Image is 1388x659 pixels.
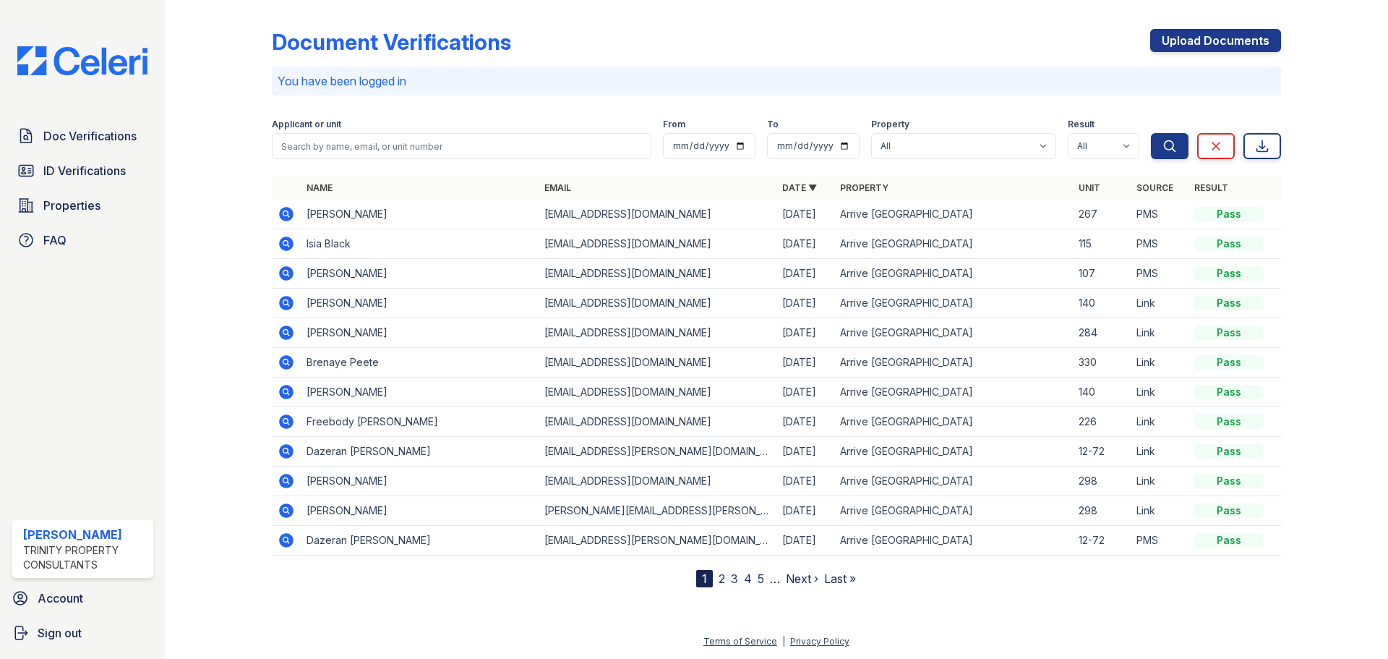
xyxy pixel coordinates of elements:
span: … [770,570,780,587]
td: [DATE] [776,437,834,467]
div: Pass [1194,444,1264,459]
td: [PERSON_NAME] [301,496,539,526]
a: Properties [12,191,153,220]
td: Link [1131,289,1188,318]
td: [EMAIL_ADDRESS][DOMAIN_NAME] [539,289,776,318]
a: ID Verifications [12,156,153,185]
td: [PERSON_NAME] [301,467,539,496]
td: 267 [1073,200,1131,229]
td: [EMAIL_ADDRESS][DOMAIN_NAME] [539,200,776,229]
label: From [663,119,685,130]
span: Doc Verifications [43,127,137,145]
div: Pass [1194,503,1264,518]
div: Pass [1194,533,1264,548]
div: 1 [696,570,713,587]
div: [PERSON_NAME] [23,526,147,543]
a: Name [307,182,333,193]
td: [PERSON_NAME] [301,289,539,318]
td: [EMAIL_ADDRESS][DOMAIN_NAME] [539,229,776,259]
td: 140 [1073,378,1131,407]
label: To [767,119,779,130]
a: Next › [786,571,818,586]
td: [DATE] [776,229,834,259]
td: PMS [1131,229,1188,259]
td: 12-72 [1073,437,1131,467]
td: Arrive [GEOGRAPHIC_DATA] [834,318,1072,348]
td: [DATE] [776,407,834,437]
td: [EMAIL_ADDRESS][DOMAIN_NAME] [539,407,776,437]
a: Terms of Service [703,636,777,647]
div: Pass [1194,355,1264,370]
a: Account [6,584,159,613]
td: Dazeran [PERSON_NAME] [301,526,539,556]
td: [EMAIL_ADDRESS][DOMAIN_NAME] [539,348,776,378]
a: Doc Verifications [12,122,153,150]
label: Result [1068,119,1094,130]
td: [DATE] [776,526,834,556]
td: 12-72 [1073,526,1131,556]
td: [EMAIL_ADDRESS][DOMAIN_NAME] [539,467,776,496]
td: 298 [1073,467,1131,496]
a: Email [544,182,571,193]
td: [PERSON_NAME] [301,200,539,229]
p: You have been logged in [278,72,1275,90]
td: Link [1131,467,1188,496]
div: Pass [1194,237,1264,251]
td: Link [1131,437,1188,467]
td: Link [1131,378,1188,407]
td: Link [1131,407,1188,437]
td: Arrive [GEOGRAPHIC_DATA] [834,289,1072,318]
td: Arrive [GEOGRAPHIC_DATA] [834,229,1072,259]
td: [DATE] [776,259,834,289]
a: Last » [824,571,856,586]
td: PMS [1131,259,1188,289]
a: 5 [758,571,764,586]
a: Source [1136,182,1173,193]
div: Pass [1194,414,1264,429]
a: Property [840,182,888,193]
a: Upload Documents [1150,29,1281,52]
label: Applicant or unit [272,119,341,130]
div: Pass [1194,207,1264,221]
td: [PERSON_NAME] [301,378,539,407]
td: [PERSON_NAME] [301,318,539,348]
td: Arrive [GEOGRAPHIC_DATA] [834,526,1072,556]
td: Arrive [GEOGRAPHIC_DATA] [834,348,1072,378]
input: Search by name, email, or unit number [272,133,651,159]
a: Sign out [6,618,159,647]
td: Freebody [PERSON_NAME] [301,407,539,437]
div: Pass [1194,266,1264,281]
span: ID Verifications [43,162,126,179]
td: 298 [1073,496,1131,526]
td: PMS [1131,200,1188,229]
td: Arrive [GEOGRAPHIC_DATA] [834,437,1072,467]
td: [DATE] [776,496,834,526]
div: Pass [1194,474,1264,488]
div: Pass [1194,326,1264,340]
td: Arrive [GEOGRAPHIC_DATA] [834,496,1072,526]
a: 2 [719,571,725,586]
a: Result [1194,182,1228,193]
td: 140 [1073,289,1131,318]
td: [EMAIL_ADDRESS][PERSON_NAME][DOMAIN_NAME] [539,526,776,556]
td: [EMAIL_ADDRESS][DOMAIN_NAME] [539,318,776,348]
td: Link [1131,496,1188,526]
td: Arrive [GEOGRAPHIC_DATA] [834,467,1072,496]
div: Pass [1194,385,1264,399]
td: 330 [1073,348,1131,378]
td: [DATE] [776,378,834,407]
td: Link [1131,348,1188,378]
td: Arrive [GEOGRAPHIC_DATA] [834,259,1072,289]
a: FAQ [12,226,153,255]
div: Trinity Property Consultants [23,543,147,572]
td: [DATE] [776,318,834,348]
td: [PERSON_NAME][EMAIL_ADDRESS][PERSON_NAME][DOMAIN_NAME] [539,496,776,526]
span: Sign out [38,624,82,642]
td: Brenaye Peete [301,348,539,378]
div: | [782,636,785,647]
span: Account [38,590,83,607]
td: Link [1131,318,1188,348]
div: Pass [1194,296,1264,310]
td: [EMAIL_ADDRESS][PERSON_NAME][DOMAIN_NAME] [539,437,776,467]
td: [DATE] [776,289,834,318]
